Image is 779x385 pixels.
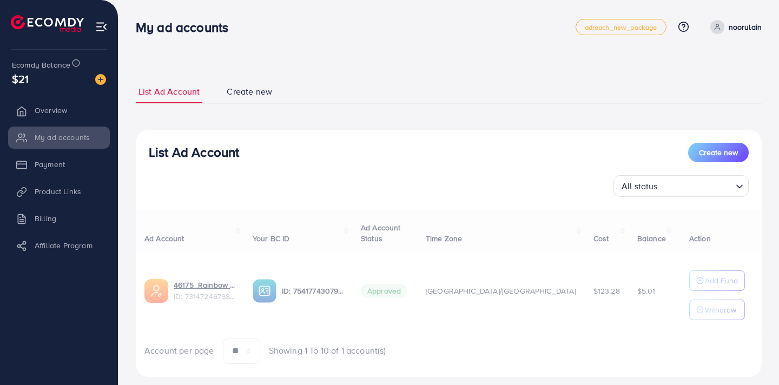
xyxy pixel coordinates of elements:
span: Create new [227,85,272,98]
p: noorulain [729,21,762,34]
h3: My ad accounts [136,19,237,35]
span: $21 [12,71,29,87]
h3: List Ad Account [149,144,239,160]
span: Ecomdy Balance [12,59,70,70]
span: List Ad Account [138,85,200,98]
img: menu [95,21,108,33]
img: image [95,74,106,85]
a: adreach_new_package [576,19,666,35]
span: All status [619,178,660,194]
button: Create new [688,143,749,162]
div: Search for option [613,175,749,197]
a: noorulain [706,20,762,34]
span: Create new [699,147,738,158]
img: logo [11,15,84,32]
input: Search for option [661,176,731,194]
span: adreach_new_package [585,24,657,31]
